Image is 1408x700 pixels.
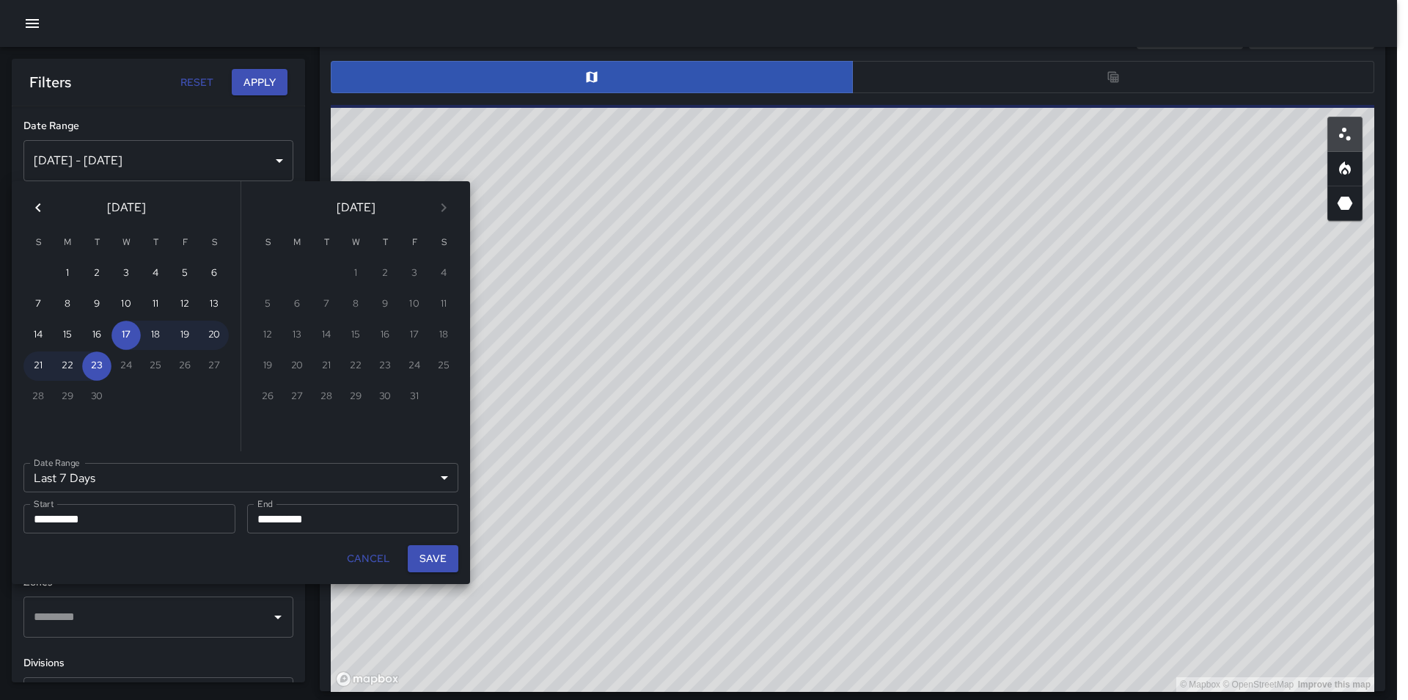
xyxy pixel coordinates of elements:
[34,497,54,510] label: Start
[82,259,111,288] button: 2
[107,197,146,218] span: [DATE]
[82,321,111,350] button: 16
[141,259,170,288] button: 4
[84,228,110,258] span: Tuesday
[34,456,80,469] label: Date Range
[53,351,82,381] button: 22
[170,259,199,288] button: 5
[53,321,82,350] button: 15
[23,193,53,222] button: Previous month
[257,497,273,510] label: End
[313,228,340,258] span: Tuesday
[23,351,53,381] button: 21
[254,228,281,258] span: Sunday
[53,290,82,319] button: 8
[142,228,169,258] span: Thursday
[141,290,170,319] button: 11
[23,321,53,350] button: 14
[408,545,458,572] button: Save
[82,351,111,381] button: 23
[199,290,229,319] button: 13
[201,228,227,258] span: Saturday
[430,228,457,258] span: Saturday
[111,321,141,350] button: 17
[23,463,458,492] div: Last 7 Days
[341,545,396,572] button: Cancel
[53,259,82,288] button: 1
[23,290,53,319] button: 7
[284,228,310,258] span: Monday
[111,290,141,319] button: 10
[372,228,398,258] span: Thursday
[82,290,111,319] button: 9
[141,321,170,350] button: 18
[170,290,199,319] button: 12
[25,228,51,258] span: Sunday
[54,228,81,258] span: Monday
[199,321,229,350] button: 20
[342,228,369,258] span: Wednesday
[170,321,199,350] button: 19
[199,259,229,288] button: 6
[113,228,139,258] span: Wednesday
[337,197,375,218] span: [DATE]
[111,259,141,288] button: 3
[172,228,198,258] span: Friday
[401,228,428,258] span: Friday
